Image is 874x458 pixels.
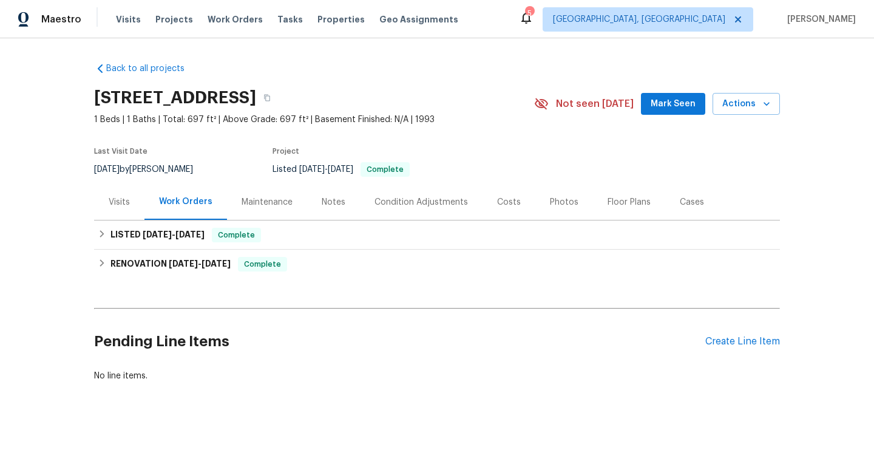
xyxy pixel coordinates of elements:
span: Project [273,148,299,155]
div: No line items. [94,370,780,382]
button: Mark Seen [641,93,705,115]
span: Actions [722,97,770,112]
span: Complete [239,258,286,270]
h2: Pending Line Items [94,313,705,370]
span: [DATE] [143,230,172,239]
div: Condition Adjustments [374,196,468,208]
button: Copy Address [256,87,278,109]
div: Cases [680,196,704,208]
span: [GEOGRAPHIC_DATA], [GEOGRAPHIC_DATA] [553,13,725,26]
span: Complete [213,229,260,241]
h2: [STREET_ADDRESS] [94,92,256,104]
div: Visits [109,196,130,208]
div: 5 [525,7,534,19]
a: Back to all projects [94,63,211,75]
span: Mark Seen [651,97,696,112]
div: Notes [322,196,345,208]
span: [DATE] [94,165,120,174]
h6: RENOVATION [110,257,231,272]
span: [DATE] [175,230,205,239]
span: - [299,165,353,174]
button: Actions [713,93,780,115]
span: [DATE] [299,165,325,174]
span: [DATE] [202,259,231,268]
span: Properties [317,13,365,26]
span: - [143,230,205,239]
span: [DATE] [328,165,353,174]
span: 1 Beds | 1 Baths | Total: 697 ft² | Above Grade: 697 ft² | Basement Finished: N/A | 1993 [94,114,534,126]
div: Work Orders [159,196,212,208]
div: Costs [497,196,521,208]
span: [DATE] [169,259,198,268]
span: - [169,259,231,268]
span: [PERSON_NAME] [782,13,856,26]
span: Listed [273,165,410,174]
span: Work Orders [208,13,263,26]
div: LISTED [DATE]-[DATE]Complete [94,220,780,250]
span: Projects [155,13,193,26]
div: Photos [550,196,578,208]
span: Last Visit Date [94,148,147,155]
span: Complete [362,166,408,173]
span: Geo Assignments [379,13,458,26]
div: Floor Plans [608,196,651,208]
span: Tasks [277,15,303,24]
h6: LISTED [110,228,205,242]
div: Create Line Item [705,336,780,347]
div: Maintenance [242,196,293,208]
div: by [PERSON_NAME] [94,162,208,177]
span: Visits [116,13,141,26]
span: Maestro [41,13,81,26]
span: Not seen [DATE] [556,98,634,110]
div: RENOVATION [DATE]-[DATE]Complete [94,250,780,279]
